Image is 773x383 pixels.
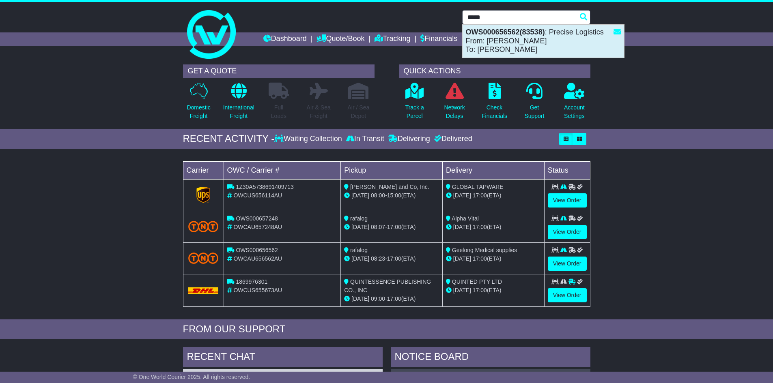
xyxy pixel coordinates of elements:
[183,347,383,369] div: RECENT CHAT
[183,161,224,179] td: Carrier
[348,103,370,120] p: Air / Sea Depot
[446,286,541,295] div: (ETA)
[386,135,432,143] div: Delivering
[350,247,368,253] span: rafalog
[405,82,424,125] a: Track aParcel
[317,32,364,46] a: Quote/Book
[473,255,487,262] span: 17:00
[263,32,307,46] a: Dashboard
[482,103,507,120] p: Check Financials
[344,191,439,200] div: - (ETA)
[351,295,369,302] span: [DATE]
[183,133,275,145] div: RECENT ACTIVITY -
[350,215,368,222] span: rafalog
[307,103,331,120] p: Air & Sea Freight
[446,255,541,263] div: (ETA)
[236,278,267,285] span: 1869976301
[233,192,282,199] span: OWCUS656114AU
[188,252,219,263] img: TNT_Domestic.png
[274,135,344,143] div: Waiting Collection
[405,103,424,120] p: Track a Parcel
[344,135,386,143] div: In Transit
[187,103,210,120] p: Domestic Freight
[446,191,541,200] div: (ETA)
[224,161,341,179] td: OWC / Carrier #
[236,247,278,253] span: OWS000656562
[391,347,590,369] div: NOTICE BOARD
[236,184,293,190] span: 1Z30A5738691409713
[473,224,487,230] span: 17:00
[432,135,472,143] div: Delivered
[548,193,587,208] a: View Order
[387,192,401,199] span: 15:00
[453,287,471,293] span: [DATE]
[344,223,439,231] div: - (ETA)
[453,224,471,230] span: [DATE]
[375,32,410,46] a: Tracking
[473,192,487,199] span: 17:00
[524,82,545,125] a: GetSupport
[420,32,457,46] a: Financials
[387,255,401,262] span: 17:00
[442,161,544,179] td: Delivery
[452,247,517,253] span: Geelong Medical supplies
[341,161,443,179] td: Pickup
[371,224,385,230] span: 08:07
[548,288,587,302] a: View Order
[453,255,471,262] span: [DATE]
[548,225,587,239] a: View Order
[344,278,431,293] span: QUINTESSENCE PUBLISHING CO., INC
[269,103,289,120] p: Full Loads
[399,64,590,78] div: QUICK ACTIONS
[344,295,439,303] div: - (ETA)
[564,103,585,120] p: Account Settings
[351,255,369,262] span: [DATE]
[524,103,544,120] p: Get Support
[481,82,508,125] a: CheckFinancials
[466,28,545,36] strong: OWS000656562(83538)
[223,103,254,120] p: International Freight
[453,192,471,199] span: [DATE]
[444,82,465,125] a: NetworkDelays
[133,374,250,380] span: © One World Courier 2025. All rights reserved.
[233,255,282,262] span: OWCAU656562AU
[371,192,385,199] span: 08:00
[186,82,211,125] a: DomesticFreight
[183,323,590,335] div: FROM OUR SUPPORT
[233,287,282,293] span: OWCUS655673AU
[446,223,541,231] div: (ETA)
[544,161,590,179] td: Status
[188,287,219,294] img: DHL.png
[371,255,385,262] span: 08:23
[188,221,219,232] img: TNT_Domestic.png
[344,255,439,263] div: - (ETA)
[350,184,429,190] span: [PERSON_NAME] and Co, Inc.
[452,215,479,222] span: Alpha Vital
[223,82,255,125] a: InternationalFreight
[371,295,385,302] span: 09:00
[452,184,504,190] span: GLOBAL TAPWARE
[548,257,587,271] a: View Order
[351,224,369,230] span: [DATE]
[473,287,487,293] span: 17:00
[233,224,282,230] span: OWCAU657248AU
[444,103,465,120] p: Network Delays
[183,64,375,78] div: GET A QUOTE
[452,278,502,285] span: QUINTED PTY LTD
[564,82,585,125] a: AccountSettings
[387,224,401,230] span: 17:00
[387,295,401,302] span: 17:00
[351,192,369,199] span: [DATE]
[463,25,624,58] div: : Precise Logistics From: [PERSON_NAME] To: [PERSON_NAME]
[236,215,278,222] span: OWS000657248
[196,187,210,203] img: GetCarrierServiceLogo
